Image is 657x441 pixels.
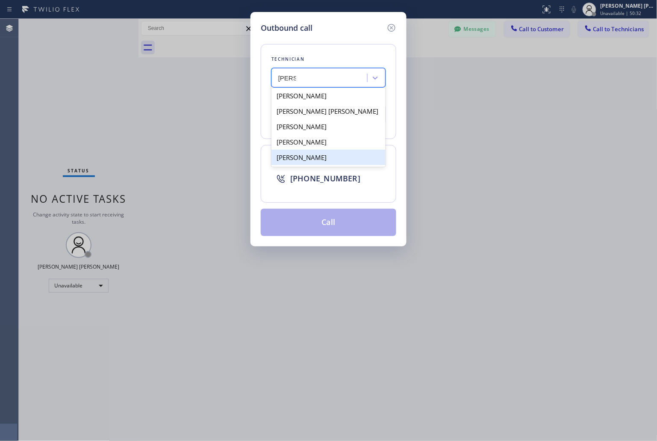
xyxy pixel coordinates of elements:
button: Call [261,209,396,236]
div: [PERSON_NAME] [271,119,386,134]
div: [PERSON_NAME] [271,150,386,165]
div: [PERSON_NAME] [PERSON_NAME] [271,104,386,119]
span: [PHONE_NUMBER] [290,173,360,184]
h5: Outbound call [261,22,312,34]
div: Technician [271,55,386,64]
div: [PERSON_NAME] [271,88,386,104]
div: [PERSON_NAME] [271,134,386,150]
